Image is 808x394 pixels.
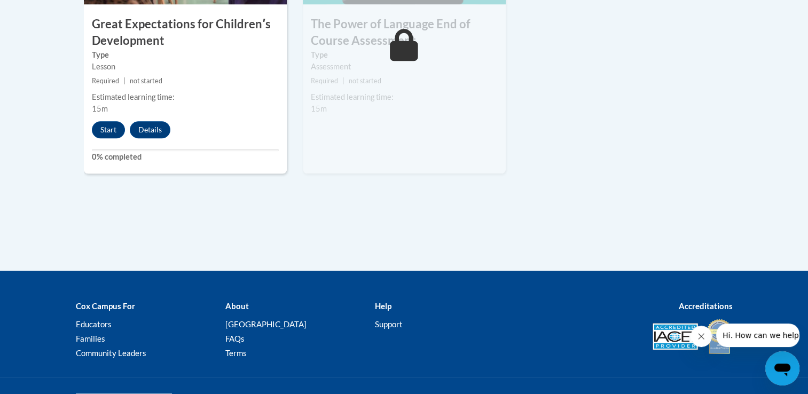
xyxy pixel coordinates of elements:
img: Accredited IACET® Provider [653,323,698,350]
span: not started [130,77,162,85]
span: | [123,77,125,85]
a: FAQs [225,334,244,343]
span: Hi. How can we help? [6,7,87,16]
img: IDA® Accredited [706,318,733,355]
h3: Great Expectations for Childrenʹs Development [84,16,287,49]
b: Help [374,301,391,311]
a: Educators [76,319,112,329]
b: About [225,301,248,311]
label: Type [92,49,279,61]
a: Community Leaders [76,348,146,358]
span: Required [311,77,338,85]
a: Terms [225,348,246,358]
a: [GEOGRAPHIC_DATA] [225,319,306,329]
h3: The Power of Language End of Course Assessment [303,16,506,49]
a: Families [76,334,105,343]
span: | [342,77,344,85]
span: 15m [92,104,108,113]
label: 0% completed [92,151,279,163]
iframe: Message from company [716,324,799,347]
div: Lesson [92,61,279,73]
label: Type [311,49,498,61]
button: Start [92,121,125,138]
div: Estimated learning time: [92,91,279,103]
button: Details [130,121,170,138]
a: Support [374,319,402,329]
span: Required [92,77,119,85]
div: Assessment [311,61,498,73]
iframe: Close message [691,326,712,347]
b: Cox Campus For [76,301,135,311]
span: not started [349,77,381,85]
span: 15m [311,104,327,113]
div: Estimated learning time: [311,91,498,103]
iframe: Button to launch messaging window [765,351,799,385]
b: Accreditations [679,301,733,311]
